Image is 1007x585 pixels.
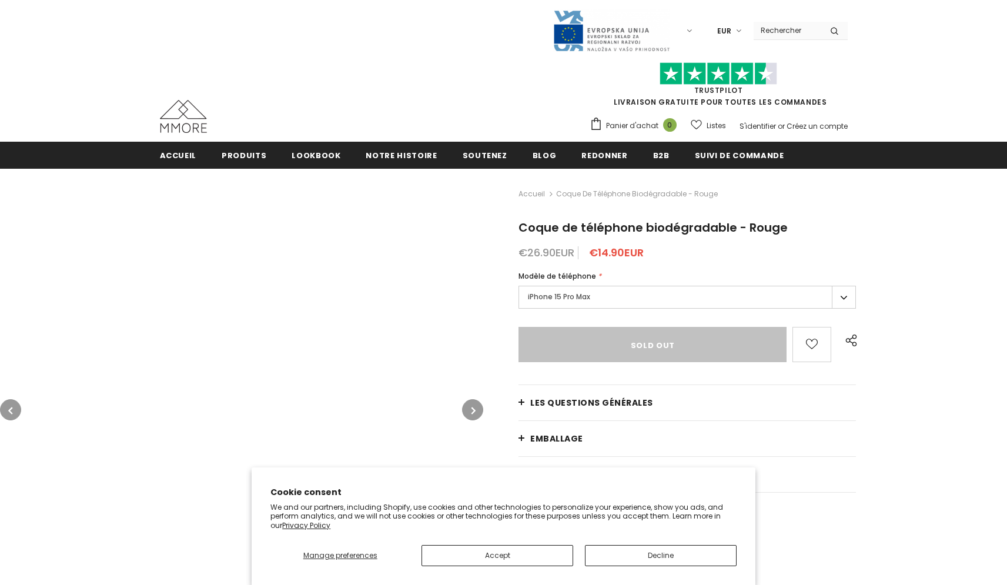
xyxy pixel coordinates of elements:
a: Suivi de commande [695,142,784,168]
a: Blog [533,142,557,168]
a: Panier d'achat 0 [590,117,683,135]
a: soutenez [463,142,507,168]
span: Notre histoire [366,150,437,161]
span: Suivi de commande [695,150,784,161]
a: Lookbook [292,142,340,168]
a: Accueil [518,187,545,201]
span: Modèle de téléphone [518,271,596,281]
a: Livraison et retours [518,457,856,492]
span: €26.90EUR [518,245,574,260]
span: LIVRAISON GRATUITE POUR TOUTES LES COMMANDES [590,68,848,107]
span: Coque de téléphone biodégradable - Rouge [518,219,788,236]
a: Notre histoire [366,142,437,168]
span: or [778,121,785,131]
img: Faites confiance aux étoiles pilotes [660,62,777,85]
a: Redonner [581,142,627,168]
span: Les questions générales [530,397,653,409]
h2: Cookie consent [270,486,737,499]
span: Coque de téléphone biodégradable - Rouge [556,187,718,201]
button: Manage preferences [270,545,410,566]
img: Javni Razpis [553,9,670,52]
a: Créez un compte [787,121,848,131]
span: Redonner [581,150,627,161]
a: S'identifier [740,121,776,131]
a: B2B [653,142,670,168]
a: Javni Razpis [553,25,670,35]
span: Listes [707,120,726,132]
span: soutenez [463,150,507,161]
a: Accueil [160,142,197,168]
input: Sold Out [518,327,787,362]
img: Cas MMORE [160,100,207,133]
span: Panier d'achat [606,120,658,132]
span: 0 [663,118,677,132]
span: EMBALLAGE [530,433,583,444]
a: Listes [691,115,726,136]
a: Les questions générales [518,385,856,420]
span: Lookbook [292,150,340,161]
span: Blog [533,150,557,161]
span: Produits [222,150,266,161]
span: €14.90EUR [589,245,644,260]
span: EUR [717,25,731,37]
span: Manage preferences [303,550,377,560]
button: Decline [585,545,737,566]
span: B2B [653,150,670,161]
span: Accueil [160,150,197,161]
label: iPhone 15 Pro Max [518,286,856,309]
input: Search Site [754,22,821,39]
a: TrustPilot [694,85,743,95]
a: EMBALLAGE [518,421,856,456]
button: Accept [421,545,573,566]
a: Produits [222,142,266,168]
a: Privacy Policy [282,520,330,530]
p: We and our partners, including Shopify, use cookies and other technologies to personalize your ex... [270,503,737,530]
